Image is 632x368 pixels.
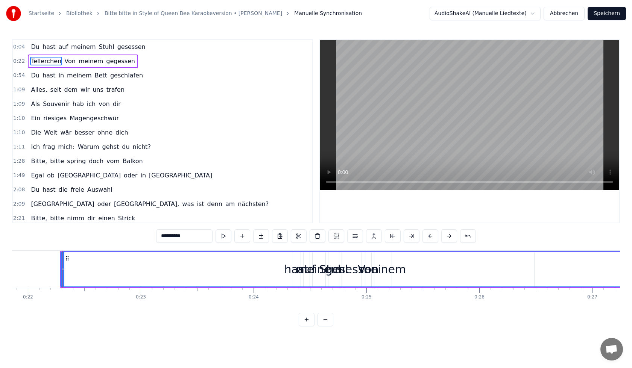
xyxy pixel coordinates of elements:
[13,129,25,136] span: 1:10
[78,57,104,65] span: meinem
[46,171,55,180] span: ob
[60,128,72,137] span: wär
[66,214,85,223] span: nimm
[57,142,75,151] span: mich:
[74,128,95,137] span: besser
[42,185,56,194] span: hast
[42,142,56,151] span: frag
[132,142,152,151] span: nicht?
[13,172,25,179] span: 1:49
[92,85,104,94] span: uns
[98,100,110,108] span: von
[112,100,122,108] span: dir
[30,71,40,80] span: Du
[123,171,138,180] span: oder
[30,171,45,180] span: Egal
[97,200,112,208] span: oder
[66,71,92,80] span: meinem
[117,214,136,223] span: Strick
[13,58,25,65] span: 0:22
[106,85,125,94] span: trafen
[30,214,48,223] span: Bitte,
[30,142,41,151] span: Ich
[294,10,362,17] span: Manuelle Synchronisation
[6,6,21,21] img: youka
[69,114,120,123] span: Magengeschwür
[77,142,100,151] span: Warum
[102,142,120,151] span: gehst
[237,200,269,208] span: nächsten?
[42,100,70,108] span: Souvenir
[97,128,113,137] span: ohne
[148,171,213,180] span: [GEOGRAPHIC_DATA]
[43,114,67,123] span: riesiges
[544,7,585,20] button: Abbrechen
[98,42,115,51] span: Stuhl
[23,294,33,300] div: 0:22
[50,85,62,94] span: seit
[196,200,205,208] span: ist
[87,214,96,223] span: dir
[181,200,194,208] span: was
[113,200,180,208] span: [GEOGRAPHIC_DATA],
[109,71,144,80] span: geschlafen
[63,85,78,94] span: dem
[115,128,129,137] span: dich
[97,214,115,223] span: einen
[58,185,68,194] span: die
[57,171,122,180] span: [GEOGRAPHIC_DATA]
[70,185,85,194] span: freie
[13,115,25,122] span: 1:10
[30,114,41,123] span: Ein
[80,85,90,94] span: wir
[66,157,87,165] span: spring
[30,42,40,51] span: Du
[58,71,65,80] span: in
[13,215,25,222] span: 2:21
[249,294,259,300] div: 0:24
[105,10,282,17] a: Bitte bitte in Style of Queen Bee Karaokeversion • [PERSON_NAME]
[88,157,104,165] span: doch
[49,157,65,165] span: bitte
[29,10,54,17] a: Startseite
[42,71,56,80] span: hast
[13,100,25,108] span: 1:09
[30,100,41,108] span: Als
[136,294,146,300] div: 0:23
[30,85,48,94] span: Alles,
[140,171,147,180] span: in
[58,42,69,51] span: auf
[70,42,96,51] span: meinem
[13,143,25,151] span: 1:11
[43,128,58,137] span: Welt
[225,200,235,208] span: am
[66,10,93,17] a: Bibliothek
[30,128,42,137] span: Die
[30,200,95,208] span: [GEOGRAPHIC_DATA]
[30,157,48,165] span: Bitte,
[86,100,96,108] span: ich
[13,157,25,165] span: 1:28
[30,57,62,65] span: Tellerchen
[49,214,65,223] span: bitte
[13,72,25,79] span: 0:54
[106,157,120,165] span: vom
[105,57,136,65] span: gegessen
[13,186,25,194] span: 2:08
[72,100,85,108] span: hab
[600,338,623,360] div: Chat öffnen
[588,7,626,20] button: Speichern
[587,294,597,300] div: 0:27
[87,185,113,194] span: Auswahl
[30,185,40,194] span: Du
[13,200,25,208] span: 2:09
[42,42,56,51] span: hast
[362,294,372,300] div: 0:25
[121,142,130,151] span: du
[64,57,76,65] span: Von
[29,10,362,17] nav: breadcrumb
[207,200,223,208] span: denn
[122,157,144,165] span: Balkon
[13,43,25,51] span: 0:04
[94,71,108,80] span: Bett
